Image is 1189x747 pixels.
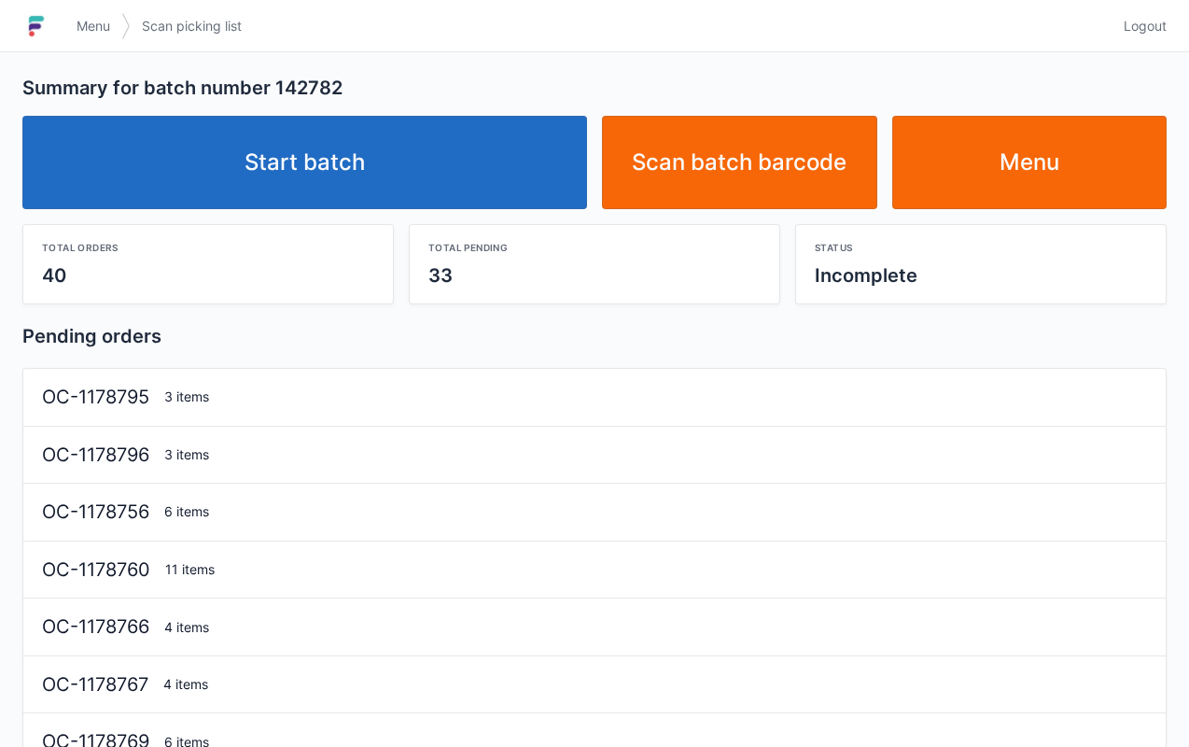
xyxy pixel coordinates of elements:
img: logo-small.jpg [22,11,50,41]
span: Scan picking list [142,17,242,35]
div: Status [815,240,1147,255]
div: Total orders [42,240,374,255]
a: Scan picking list [131,9,253,43]
div: 4 items [156,675,1154,694]
span: Logout [1124,17,1167,35]
div: 3 items [157,445,1154,464]
div: 6 items [157,502,1154,521]
div: 33 [428,262,761,289]
a: Scan batch barcode [602,116,877,209]
div: Incomplete [815,262,1147,289]
div: 11 items [158,560,1154,579]
a: Menu [65,9,121,43]
div: OC-1178760 [35,557,158,584]
div: OC-1178766 [35,613,157,641]
div: OC-1178795 [35,384,157,411]
div: OC-1178796 [35,442,157,469]
div: 40 [42,262,374,289]
span: Menu [77,17,110,35]
h2: Pending orders [22,323,1167,349]
div: OC-1178756 [35,499,157,526]
div: 3 items [157,388,1154,406]
div: 4 items [157,618,1154,637]
div: OC-1178767 [35,671,156,698]
a: Start batch [22,116,587,209]
div: Total pending [428,240,761,255]
a: Menu [892,116,1168,209]
a: Logout [1112,9,1167,43]
h2: Summary for batch number 142782 [22,75,1167,101]
img: svg> [121,4,131,49]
